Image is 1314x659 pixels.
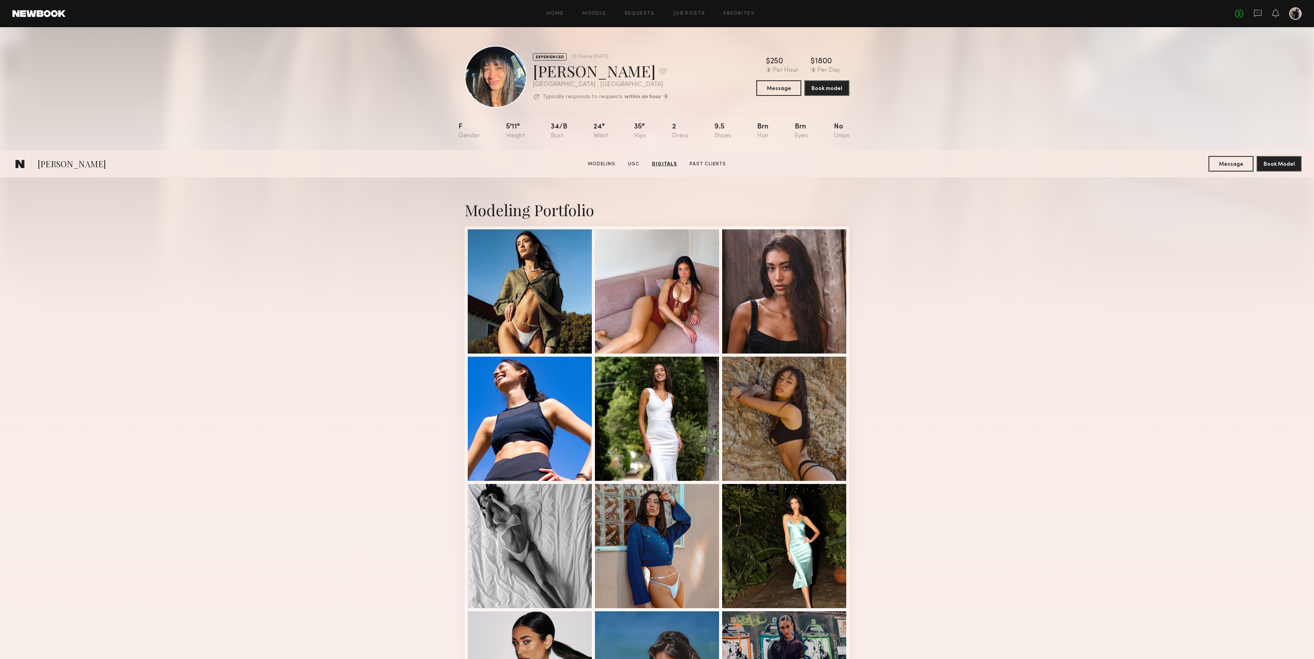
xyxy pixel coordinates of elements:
[672,123,688,139] div: 2
[673,11,705,16] a: Job Posts
[757,123,769,139] div: Brn
[38,158,106,172] span: [PERSON_NAME]
[546,11,564,16] a: Home
[543,94,622,100] p: Typically responds to requests
[766,58,770,66] div: $
[465,199,849,220] div: Modeling Portfolio
[804,80,849,96] button: Book model
[582,11,606,16] a: Models
[533,53,567,61] div: EXPERIENCED
[506,123,525,139] div: 5'11"
[533,61,669,81] div: [PERSON_NAME]
[458,123,480,139] div: F
[585,161,619,168] a: Modeling
[578,54,609,59] div: Online [DATE]
[649,161,680,168] a: Digitals
[714,123,731,139] div: 9.5
[533,82,669,88] div: [GEOGRAPHIC_DATA] , [GEOGRAPHIC_DATA]
[1257,160,1302,167] a: Book Model
[1257,156,1302,172] button: Book Model
[551,123,567,139] div: 34/b
[795,123,808,139] div: Brn
[634,123,646,139] div: 35"
[811,58,815,66] div: $
[624,94,661,100] b: within an hour
[834,123,849,139] div: No
[815,58,832,66] div: 1800
[686,161,729,168] a: Past Clients
[818,67,840,74] div: Per Day
[1209,156,1253,172] button: Message
[625,161,643,168] a: UGC
[625,11,655,16] a: Requests
[724,11,754,16] a: Favorites
[773,67,798,74] div: Per Hour
[756,80,801,96] button: Message
[593,123,608,139] div: 24"
[770,58,783,66] div: 250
